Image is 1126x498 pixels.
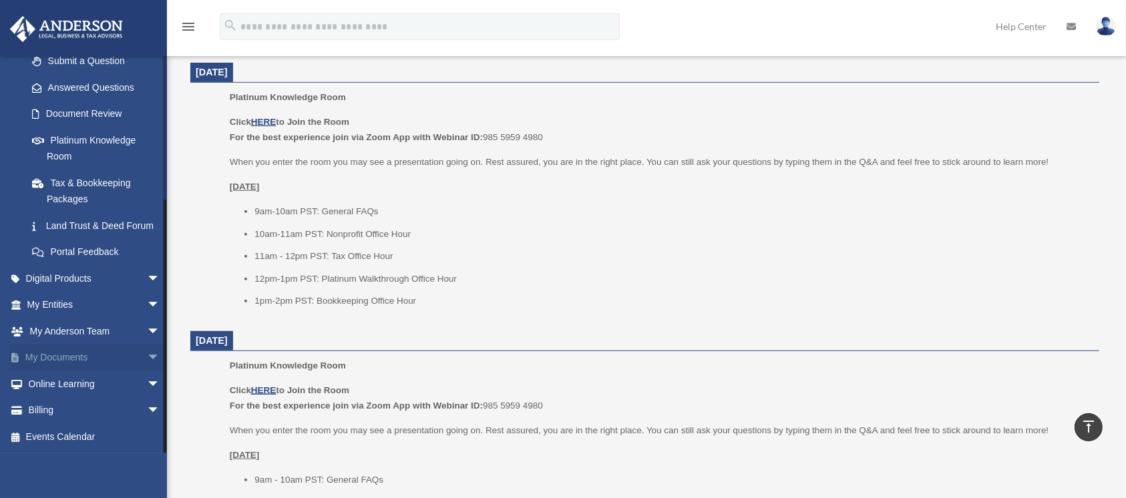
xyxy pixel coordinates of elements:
span: arrow_drop_down [147,370,174,398]
li: 9am-10am PST: General FAQs [254,204,1090,220]
img: User Pic [1096,17,1116,36]
i: menu [180,19,196,35]
a: HERE [251,117,276,127]
img: Anderson Advisors Platinum Portal [6,16,127,42]
u: [DATE] [230,182,260,192]
a: HERE [251,385,276,395]
a: Portal Feedback [19,239,180,266]
span: Platinum Knowledge Room [230,360,346,370]
a: Events Calendar [9,423,180,450]
a: Billingarrow_drop_down [9,397,180,424]
span: Platinum Knowledge Room [230,92,346,102]
li: 10am-11am PST: Nonprofit Office Hour [254,226,1090,242]
b: Click to Join the Room [230,117,349,127]
span: [DATE] [196,67,228,77]
a: Online Learningarrow_drop_down [9,370,180,397]
span: arrow_drop_down [147,265,174,292]
span: arrow_drop_down [147,318,174,345]
a: Digital Productsarrow_drop_down [9,265,180,292]
p: 985 5959 4980 [230,383,1090,414]
li: 9am - 10am PST: General FAQs [254,472,1090,488]
a: Answered Questions [19,74,180,101]
b: For the best experience join via Zoom App with Webinar ID: [230,132,483,142]
li: 1pm-2pm PST: Bookkeeping Office Hour [254,293,1090,309]
a: Submit a Question [19,48,180,75]
span: arrow_drop_down [147,344,174,372]
span: [DATE] [196,335,228,346]
p: When you enter the room you may see a presentation going on. Rest assured, you are in the right p... [230,423,1090,439]
li: 11am - 12pm PST: Tax Office Hour [254,248,1090,264]
a: Tax & Bookkeeping Packages [19,170,180,212]
a: My Documentsarrow_drop_down [9,344,180,371]
p: When you enter the room you may see a presentation going on. Rest assured, you are in the right p... [230,154,1090,170]
u: [DATE] [230,450,260,460]
a: Land Trust & Deed Forum [19,212,180,239]
span: arrow_drop_down [147,397,174,425]
b: Click to Join the Room [230,385,349,395]
a: My Entitiesarrow_drop_down [9,292,180,318]
a: vertical_align_top [1075,413,1103,441]
i: search [223,18,238,33]
a: menu [180,23,196,35]
a: Document Review [19,101,180,128]
a: Platinum Knowledge Room [19,127,174,170]
b: For the best experience join via Zoom App with Webinar ID: [230,401,483,411]
a: My Anderson Teamarrow_drop_down [9,318,180,344]
li: 12pm-1pm PST: Platinum Walkthrough Office Hour [254,271,1090,287]
i: vertical_align_top [1081,419,1097,435]
span: arrow_drop_down [147,292,174,319]
p: 985 5959 4980 [230,114,1090,146]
